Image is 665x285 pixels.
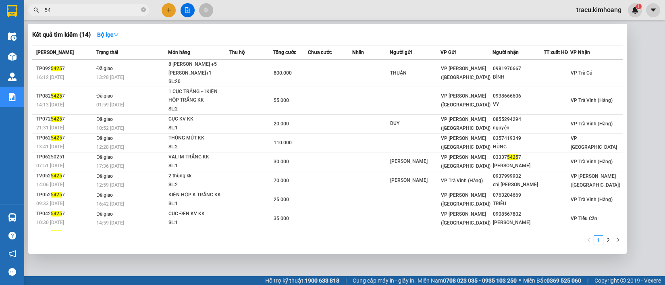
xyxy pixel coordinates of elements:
span: 20.000 [274,121,289,127]
li: 2 [603,235,613,245]
span: VP Nhận [570,50,590,55]
input: Tìm tên, số ĐT hoặc mã đơn [44,6,139,15]
span: VP Tiểu Cần [571,216,597,221]
span: VP [PERSON_NAME] ([GEOGRAPHIC_DATA]) [441,154,490,169]
div: SL: 2 [168,105,229,114]
div: 0981970667 [493,64,543,73]
span: 21:31 [DATE] [36,125,64,131]
img: logo-vxr [7,5,17,17]
div: TP052 7 [36,191,94,199]
span: VP [PERSON_NAME] ([GEOGRAPHIC_DATA]) [571,230,620,245]
span: 70.000 [274,178,289,183]
span: left [586,237,591,242]
span: Tổng cước [273,50,296,55]
span: 5425 [51,192,62,198]
div: TP062 7 [36,134,94,142]
div: 0933665313 [493,229,543,237]
button: right [613,235,623,245]
div: CỤC ĐEN KV KK [168,210,229,218]
div: TP082 7 [36,92,94,100]
span: VP [PERSON_NAME] ([GEOGRAPHIC_DATA]) [571,173,620,188]
span: 13:28 [DATE] [96,75,124,80]
div: 0908567802 [493,210,543,218]
div: TRIỀU [493,200,543,208]
span: Đã giao [96,230,113,236]
span: 12:59 [DATE] [96,182,124,188]
span: 14:59 [DATE] [96,220,124,226]
span: search [33,7,39,13]
div: CỤC KV KK [168,115,229,124]
span: notification [8,250,16,258]
h3: Kết quả tìm kiếm ( 14 ) [32,31,91,39]
span: VP Trà Vinh (Hàng) [441,178,483,183]
li: Next Page [613,235,623,245]
span: 17:36 [DATE] [96,163,124,169]
span: Đã giao [96,192,113,198]
span: 5425 [51,211,62,216]
div: 0763204669 [493,191,543,200]
span: 35.000 [274,216,289,221]
span: [PERSON_NAME] [36,50,74,55]
span: Đã giao [96,211,113,217]
span: VP Gửi [441,50,456,55]
div: [PERSON_NAME] [390,157,440,166]
div: SL: 2 [168,143,229,152]
div: SL: 1 [168,162,229,171]
span: 16:12 [DATE] [36,75,64,80]
li: 1 [594,235,603,245]
div: nguyện [493,124,543,132]
div: 03337 7 [493,153,543,162]
span: close-circle [141,6,146,14]
span: Đã giao [96,66,113,71]
img: solution-icon [8,93,17,101]
span: 12:28 [DATE] [96,144,124,150]
span: 110.000 [274,140,292,146]
span: Trạng thái [96,50,118,55]
span: Đã giao [96,173,113,179]
img: warehouse-icon [8,73,17,81]
img: warehouse-icon [8,52,17,61]
div: VY [493,100,543,109]
li: Previous Page [584,235,594,245]
div: SL: 1 [168,200,229,208]
span: 09:33 [DATE] [36,201,64,206]
div: 0357419349 [493,134,543,143]
span: down [113,32,119,37]
div: VALI M TRẮNG KK [168,153,229,162]
span: question-circle [8,232,16,239]
div: SL: 2 [168,181,229,189]
span: 5425 [51,93,62,99]
span: right [615,237,620,242]
span: 30.000 [274,159,289,164]
div: 8 [PERSON_NAME] +5 [PERSON_NAME]+1 THÙNG DÀI +1 CỤ... [168,60,229,77]
span: Đã giao [96,154,113,160]
span: 07:51 [DATE] [36,163,64,169]
span: Đã giao [96,93,113,99]
div: DUY [390,119,440,128]
span: TT xuất HĐ [544,50,568,55]
span: Đã giao [96,116,113,122]
div: KIỆN HỘP K TRẮNG KK [168,191,229,200]
span: 800.000 [274,70,292,76]
span: VP [PERSON_NAME] ([GEOGRAPHIC_DATA]) [441,211,490,226]
span: 55.000 [274,98,289,103]
span: VP [PERSON_NAME] ([GEOGRAPHIC_DATA]) [441,192,490,207]
span: VP [PERSON_NAME] ([GEOGRAPHIC_DATA]) [441,66,490,80]
span: VP Trà Cú [571,70,592,76]
span: VP Trà Vinh (Hàng) [571,98,613,103]
span: 14:06 [DATE] [36,182,64,187]
img: warehouse-icon [8,32,17,41]
span: 5425 [51,135,62,141]
span: Món hàng [168,50,190,55]
div: [PERSON_NAME] [493,162,543,170]
div: 0855294294 [493,115,543,124]
span: message [8,268,16,276]
a: 1 [594,236,603,245]
span: Người gửi [390,50,412,55]
div: 2 thùng kk [168,172,229,181]
span: VP Trà Vinh (Hàng) [571,197,613,202]
div: TP072 7 [36,115,94,123]
span: 5425 [507,154,518,160]
span: VP [GEOGRAPHIC_DATA] [571,135,617,150]
button: left [584,235,594,245]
